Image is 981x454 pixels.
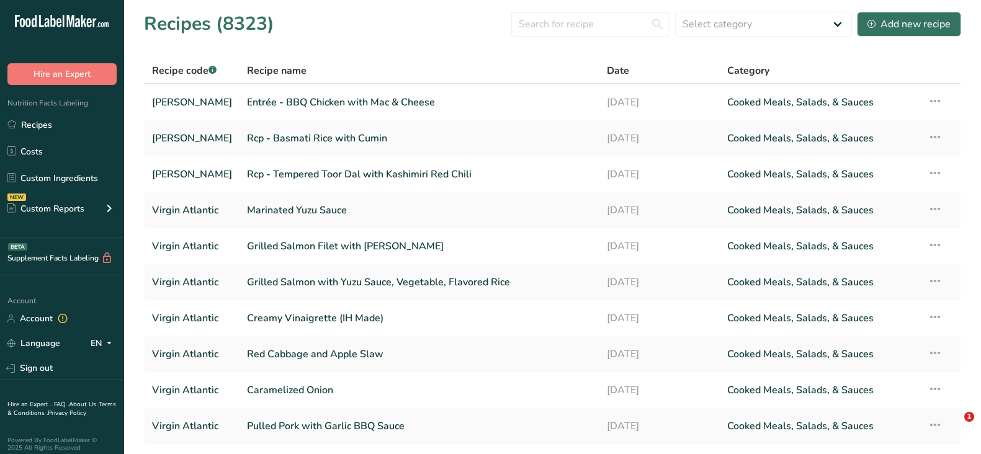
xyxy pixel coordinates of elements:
a: [PERSON_NAME] [152,161,232,187]
a: Cooked Meals, Salads, & Sauces [727,341,913,367]
div: EN [91,336,117,351]
input: Search for recipe [511,12,670,37]
a: Virgin Atlantic [152,233,232,259]
a: Privacy Policy [48,409,86,417]
div: Custom Reports [7,202,84,215]
a: Entrée - BBQ Chicken with Mac & Cheese [247,89,592,115]
a: [PERSON_NAME] [152,125,232,151]
a: [DATE] [607,269,712,295]
a: About Us . [69,400,99,409]
a: Cooked Meals, Salads, & Sauces [727,233,913,259]
div: NEW [7,194,26,201]
a: Terms & Conditions . [7,400,116,417]
a: Virgin Atlantic [152,377,232,403]
div: BETA [8,243,27,251]
h1: Recipes (8323) [144,10,274,38]
a: FAQ . [54,400,69,409]
a: [PERSON_NAME] [152,89,232,115]
a: Cooked Meals, Salads, & Sauces [727,269,913,295]
a: Virgin Atlantic [152,197,232,223]
a: Caramelized Onion [247,377,592,403]
a: Pulled Pork with Garlic BBQ Sauce [247,413,592,439]
a: Language [7,332,60,354]
a: Creamy Vinaigrette (IH Made) [247,305,592,331]
a: Virgin Atlantic [152,341,232,367]
iframe: Intercom live chat [939,412,969,442]
div: Add new recipe [867,17,951,32]
a: Cooked Meals, Salads, & Sauces [727,413,913,439]
a: Grilled Salmon with Yuzu Sauce, Vegetable, Flavored Rice [247,269,592,295]
a: Rcp - Tempered Toor Dal with Kashimiri Red Chili [247,161,592,187]
span: Recipe name [247,63,307,78]
a: Virgin Atlantic [152,269,232,295]
button: Add new recipe [857,12,961,37]
a: [DATE] [607,125,712,151]
a: Cooked Meals, Salads, & Sauces [727,125,913,151]
a: Cooked Meals, Salads, & Sauces [727,89,913,115]
a: Cooked Meals, Salads, & Sauces [727,161,913,187]
span: Category [727,63,769,78]
span: 1 [964,412,974,422]
a: Virgin Atlantic [152,413,232,439]
div: Powered By FoodLabelMaker © 2025 All Rights Reserved [7,437,117,452]
a: Hire an Expert . [7,400,52,409]
a: [DATE] [607,341,712,367]
span: Date [607,63,629,78]
a: [DATE] [607,305,712,331]
button: Hire an Expert [7,63,117,85]
a: [DATE] [607,413,712,439]
a: [DATE] [607,233,712,259]
a: [DATE] [607,89,712,115]
a: [DATE] [607,197,712,223]
a: Cooked Meals, Salads, & Sauces [727,305,913,331]
a: Cooked Meals, Salads, & Sauces [727,197,913,223]
a: Red Cabbage and Apple Slaw [247,341,592,367]
a: Rcp - Basmati Rice with Cumin [247,125,592,151]
a: [DATE] [607,161,712,187]
a: Grilled Salmon Filet with [PERSON_NAME] [247,233,592,259]
a: [DATE] [607,377,712,403]
a: Marinated Yuzu Sauce [247,197,592,223]
span: Recipe code [152,64,217,78]
a: Cooked Meals, Salads, & Sauces [727,377,913,403]
a: Virgin Atlantic [152,305,232,331]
